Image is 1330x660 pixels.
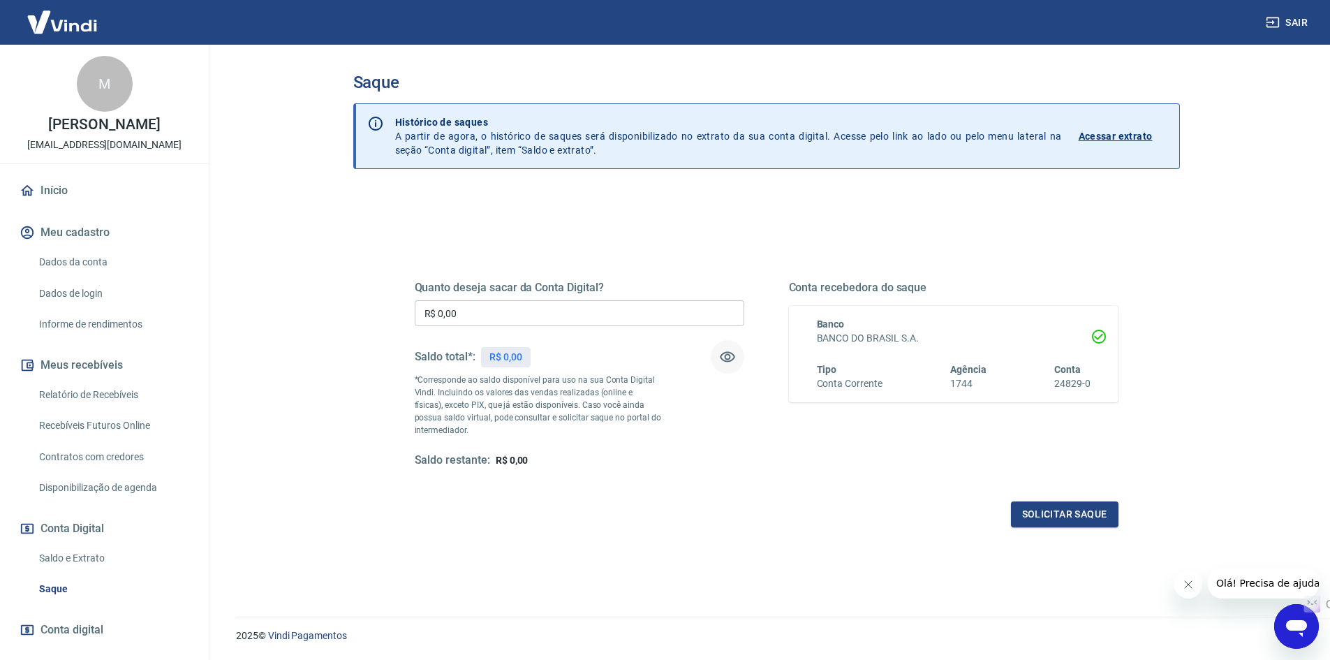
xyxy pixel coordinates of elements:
[8,10,117,21] span: Olá! Precisa de ajuda?
[48,117,160,132] p: [PERSON_NAME]
[34,443,192,471] a: Contratos com credores
[950,364,987,375] span: Agência
[34,411,192,440] a: Recebíveis Futuros Online
[1208,568,1319,599] iframe: Message from company
[17,615,192,645] a: Conta digital
[817,376,882,391] h6: Conta Corrente
[17,1,108,43] img: Vindi
[415,281,744,295] h5: Quanto deseja sacar da Conta Digital?
[415,374,662,437] p: *Corresponde ao saldo disponível para uso na sua Conta Digital Vindi. Incluindo os valores das ve...
[17,350,192,381] button: Meus recebíveis
[817,331,1091,346] h6: BANCO DO BRASIL S.A.
[34,575,192,603] a: Saque
[27,138,182,152] p: [EMAIL_ADDRESS][DOMAIN_NAME]
[395,115,1062,129] p: Histórico de saques
[415,453,490,468] h5: Saldo restante:
[17,175,192,206] a: Início
[34,474,192,502] a: Disponibilização de agenda
[496,455,529,466] span: R$ 0,00
[34,544,192,573] a: Saldo e Extrato
[353,73,1180,92] h3: Saque
[1263,10,1313,36] button: Sair
[34,381,192,409] a: Relatório de Recebíveis
[34,279,192,308] a: Dados de login
[395,115,1062,157] p: A partir de agora, o histórico de saques será disponibilizado no extrato da sua conta digital. Ac...
[817,318,845,330] span: Banco
[34,310,192,339] a: Informe de rendimentos
[789,281,1118,295] h5: Conta recebedora do saque
[1054,376,1091,391] h6: 24829-0
[34,248,192,277] a: Dados da conta
[17,217,192,248] button: Meu cadastro
[1054,364,1081,375] span: Conta
[1011,501,1118,527] button: Solicitar saque
[236,629,1296,643] p: 2025 ©
[950,376,987,391] h6: 1744
[77,56,133,112] div: M
[268,630,347,641] a: Vindi Pagamentos
[17,513,192,544] button: Conta Digital
[489,350,522,365] p: R$ 0,00
[1274,604,1319,649] iframe: Button to launch messaging window
[817,364,837,375] span: Tipo
[1079,129,1153,143] p: Acessar extrato
[415,350,475,364] h5: Saldo total*:
[1079,115,1168,157] a: Acessar extrato
[40,620,103,640] span: Conta digital
[1174,571,1202,599] iframe: Close message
